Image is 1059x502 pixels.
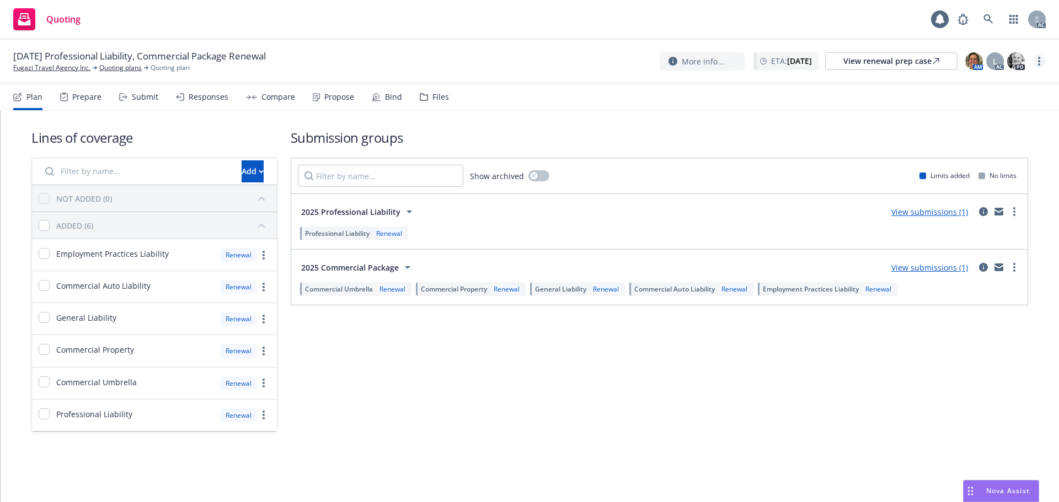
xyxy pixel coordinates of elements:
[787,56,812,66] strong: [DATE]
[305,284,373,294] span: Commercial Umbrella
[660,52,745,71] button: More info...
[261,93,295,101] div: Compare
[1008,205,1021,218] a: more
[56,408,132,420] span: Professional Liability
[491,284,522,294] div: Renewal
[39,160,235,182] input: Filter by name...
[56,344,134,355] span: Commercial Property
[891,207,968,217] a: View submissions (1)
[189,93,228,101] div: Responses
[298,256,418,278] button: 2025 Commercial Package
[891,262,968,273] a: View submissions (1)
[242,160,264,182] button: Add
[56,312,116,323] span: General Liability
[13,63,90,73] a: Fugazi Travel Agency Inc.
[763,284,859,294] span: Employment Practices Liability
[977,261,990,274] a: circleInformation
[257,408,270,422] a: more
[952,8,974,30] a: Report a Bug
[298,165,463,187] input: Filter by name...
[46,15,81,24] span: Quoting
[385,93,402,101] div: Bind
[374,229,404,238] div: Renewal
[978,171,1017,180] div: No limits
[26,93,42,101] div: Plan
[591,284,621,294] div: Renewal
[56,190,270,207] button: NOT ADDED (0)
[13,50,266,63] span: [DATE] Professional Liability, Commercial Package Renewal
[56,193,112,204] div: NOT ADDED (0)
[257,344,270,358] a: more
[298,201,419,223] button: 2025 Professional Liability
[56,217,270,234] button: ADDED (6)
[56,248,169,260] span: Employment Practices Liability
[242,161,264,182] div: Add
[634,284,715,294] span: Commercial Auto Liability
[377,284,408,294] div: Renewal
[301,206,400,218] span: 2025 Professional Liability
[257,376,270,390] a: more
[1003,8,1025,30] a: Switch app
[9,4,85,35] a: Quoting
[257,249,270,262] a: more
[682,56,724,67] span: More info...
[324,93,354,101] div: Propose
[291,128,1028,147] h1: Submission groups
[56,376,137,388] span: Commercial Umbrella
[1008,261,1021,274] a: more
[432,93,449,101] div: Files
[132,93,158,101] div: Submit
[421,284,487,294] span: Commercial Property
[220,312,257,326] div: Renewal
[535,284,586,294] span: General Liability
[993,56,997,67] span: L
[257,280,270,294] a: more
[72,93,101,101] div: Prepare
[220,408,257,422] div: Renewal
[977,8,999,30] a: Search
[220,376,257,390] div: Renewal
[56,220,93,231] div: ADDED (6)
[31,128,277,147] h1: Lines of coverage
[220,280,257,294] div: Renewal
[99,63,142,73] a: Quoting plans
[919,171,970,180] div: Limits added
[305,229,370,238] span: Professional Liability
[719,284,750,294] div: Renewal
[1033,55,1046,68] a: more
[843,53,939,69] div: View renewal prep case
[986,486,1030,495] span: Nova Assist
[992,205,1005,218] a: mail
[965,52,983,70] img: photo
[1007,52,1025,70] img: photo
[977,205,990,218] a: circleInformation
[257,312,270,326] a: more
[470,170,524,182] span: Show archived
[301,262,399,273] span: 2025 Commercial Package
[220,248,257,262] div: Renewal
[992,261,1005,274] a: mail
[220,344,257,358] div: Renewal
[56,280,151,292] span: Commercial Auto Liability
[863,284,894,294] div: Renewal
[964,481,977,501] div: Drag to move
[151,63,190,73] span: Quoting plan
[825,52,958,70] a: View renewal prep case
[771,55,812,67] span: ETA :
[963,480,1039,502] button: Nova Assist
